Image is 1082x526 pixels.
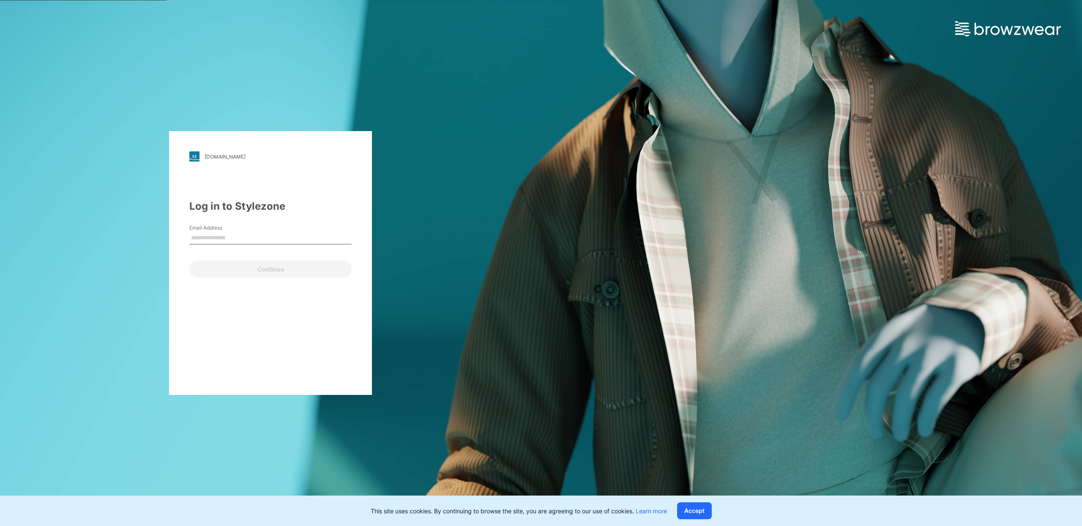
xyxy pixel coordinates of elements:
label: Email Address [189,224,249,232]
a: [DOMAIN_NAME] [189,151,352,162]
p: This site uses cookies. By continuing to browse the site, you are agreeing to our use of cookies. [371,507,667,515]
button: Accept [677,502,712,519]
img: browzwear-logo.e42bd6dac1945053ebaf764b6aa21510.svg [955,21,1061,36]
div: [DOMAIN_NAME] [205,153,246,160]
div: Log in to Stylezone [189,199,352,214]
a: Learn more [636,507,667,515]
img: stylezone-logo.562084cfcfab977791bfbf7441f1a819.svg [189,151,199,162]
